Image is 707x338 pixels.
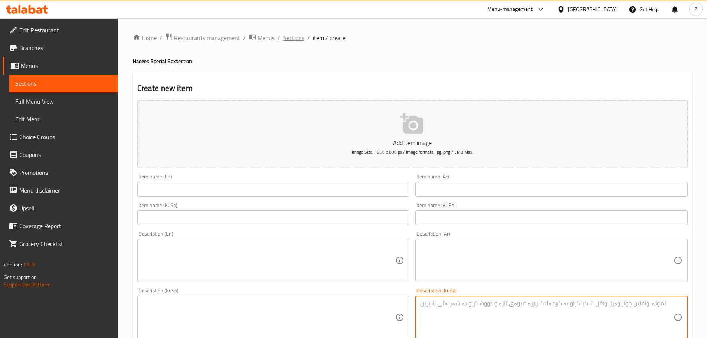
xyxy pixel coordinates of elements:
span: Edit Restaurant [19,26,112,35]
a: Home [133,33,157,42]
div: [GEOGRAPHIC_DATA] [568,5,617,13]
a: Sections [9,75,118,92]
span: Full Menu View [15,97,112,106]
span: Z [694,5,697,13]
a: Edit Restaurant [3,21,118,39]
span: Version: [4,260,22,269]
li: / [160,33,162,42]
input: Enter name KuBa [415,210,688,225]
nav: breadcrumb [133,33,692,43]
li: / [278,33,280,42]
a: Promotions [3,164,118,181]
button: Add item imageImage Size: 1200 x 800 px / Image formats: jpg, png / 5MB Max. [137,100,688,168]
input: Enter name KuSo [137,210,410,225]
span: Sections [15,79,112,88]
h4: Hadees Special Box section [133,58,692,65]
a: Full Menu View [9,92,118,110]
div: Menu-management [487,5,533,14]
span: Menu disclaimer [19,186,112,195]
span: Menus [258,33,275,42]
input: Enter name En [137,182,410,197]
span: Menus [21,61,112,70]
span: Edit Menu [15,115,112,124]
a: Choice Groups [3,128,118,146]
span: Choice Groups [19,132,112,141]
span: Coupons [19,150,112,159]
span: Get support on: [4,272,38,282]
a: Sections [283,33,304,42]
a: Grocery Checklist [3,235,118,253]
li: / [243,33,246,42]
span: 1.0.0 [23,260,35,269]
a: Restaurants management [165,33,240,43]
a: Branches [3,39,118,57]
span: Grocery Checklist [19,239,112,248]
h2: Create new item [137,83,688,94]
span: Coverage Report [19,221,112,230]
span: Promotions [19,168,112,177]
span: Image Size: 1200 x 800 px / Image formats: jpg, png / 5MB Max. [352,148,473,156]
p: Add item image [149,138,676,147]
span: item / create [313,33,346,42]
a: Coverage Report [3,217,118,235]
a: Upsell [3,199,118,217]
a: Menus [249,33,275,43]
a: Edit Menu [9,110,118,128]
li: / [307,33,310,42]
a: Coupons [3,146,118,164]
a: Support.OpsPlatform [4,280,51,289]
span: Upsell [19,204,112,213]
input: Enter name Ar [415,182,688,197]
span: Restaurants management [174,33,240,42]
a: Menus [3,57,118,75]
span: Branches [19,43,112,52]
a: Menu disclaimer [3,181,118,199]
